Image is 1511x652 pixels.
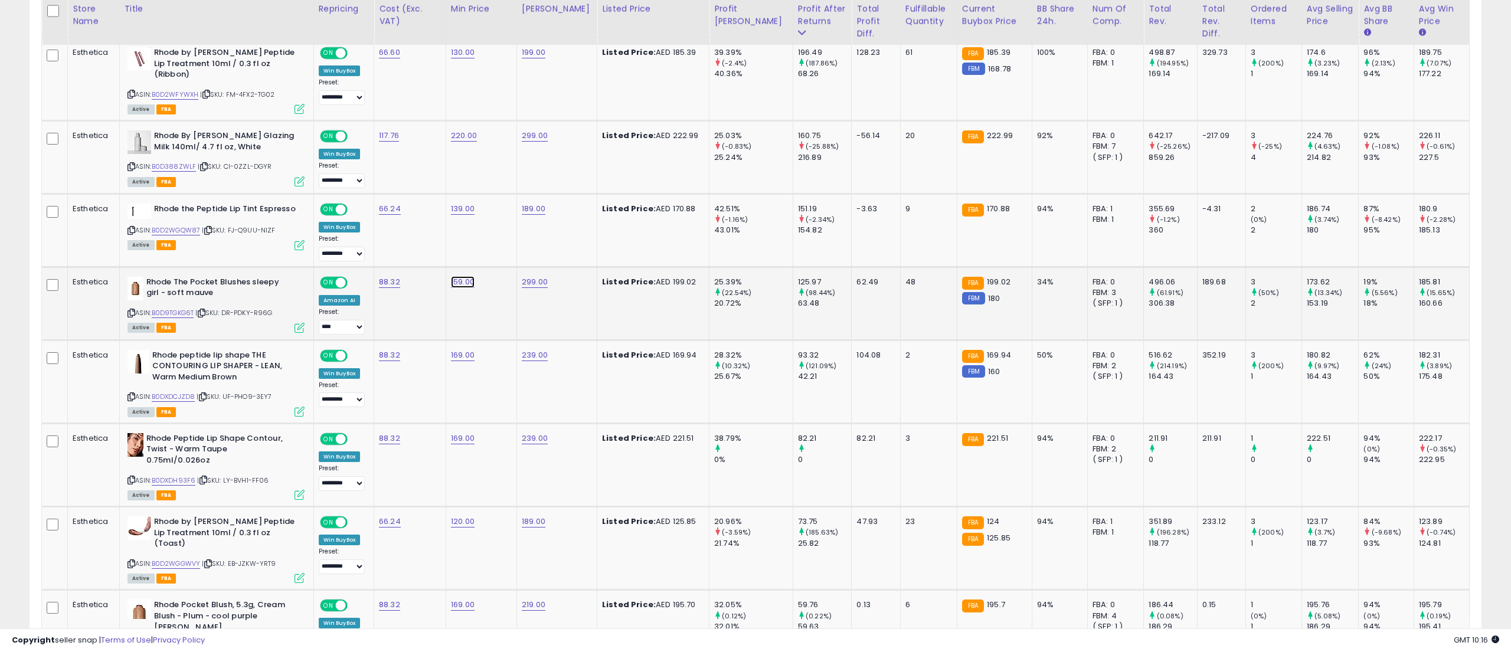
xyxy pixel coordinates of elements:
[1251,47,1301,58] div: 3
[714,277,793,287] div: 25.39%
[1251,371,1301,382] div: 1
[1314,215,1339,224] small: (3.74%)
[1363,47,1413,58] div: 96%
[1314,288,1342,297] small: (13.34%)
[1307,130,1359,141] div: 224.76
[451,433,475,444] a: 169.00
[451,349,475,361] a: 169.00
[1093,277,1135,287] div: FBA: 0
[1419,68,1469,79] div: 177.22
[1093,141,1135,152] div: FBM: 7
[152,476,196,486] a: B0DXDH93F6
[714,371,793,382] div: 25.67%
[319,78,365,105] div: Preset:
[319,295,360,306] div: Amazon AI
[1251,3,1297,28] div: Ordered Items
[127,277,143,300] img: 21bXIF2Ko2L._SL40_.jpg
[1307,3,1354,28] div: Avg Selling Price
[1251,225,1301,235] div: 2
[321,434,336,444] span: ON
[602,130,656,141] b: Listed Price:
[127,323,155,333] span: All listings currently available for purchase on Amazon
[1307,47,1359,58] div: 174.6
[905,350,948,361] div: 2
[602,350,700,361] div: AED 169.94
[1157,361,1187,371] small: (214.19%)
[962,204,984,217] small: FBA
[1149,152,1196,163] div: 859.26
[714,3,788,28] div: Profit [PERSON_NAME]
[1093,152,1135,163] div: ( SFP: 1 )
[127,130,305,185] div: ASIN:
[1093,433,1135,444] div: FBA: 0
[987,130,1013,141] span: 222.99
[451,516,475,528] a: 120.00
[321,48,336,58] span: ON
[451,47,475,58] a: 130.00
[379,516,401,528] a: 66.24
[152,392,195,402] a: B0DXDCJZD8
[1419,225,1469,235] div: 185.13
[73,350,110,361] div: Esthetica
[988,293,1000,304] span: 180
[146,433,290,469] b: Rhode Peptide Lip Shape Contour, Twist - Warm Taupe 0.75ml/0.026oz
[1149,433,1196,444] div: 211.91
[1037,3,1082,28] div: BB Share 24h.
[451,3,512,15] div: Min Price
[1149,47,1196,58] div: 498.87
[127,277,305,332] div: ASIN:
[714,298,793,309] div: 20.72%
[522,130,548,142] a: 299.00
[722,215,748,224] small: (-1.16%)
[319,308,365,335] div: Preset:
[1093,371,1135,382] div: ( SFP: 1 )
[345,277,364,287] span: OFF
[1314,58,1340,68] small: (3.23%)
[905,3,952,28] div: Fulfillable Quantity
[602,47,700,58] div: AED 185.39
[345,48,364,58] span: OFF
[1363,277,1413,287] div: 19%
[714,152,793,163] div: 25.24%
[127,433,305,499] div: ASIN:
[319,235,365,261] div: Preset:
[1419,204,1469,214] div: 180.9
[1093,47,1135,58] div: FBA: 0
[154,47,297,83] b: Rhode by [PERSON_NAME] Peptide Lip Treatment 10ml / 0.3 fl oz (Ribbon)
[1157,288,1183,297] small: (61.91%)
[1149,371,1196,382] div: 164.43
[798,68,852,79] div: 68.26
[1037,130,1078,141] div: 92%
[154,130,297,155] b: Rhode By [PERSON_NAME] Glazing Milk 140ml/ 4.7 fl oz, White
[319,162,365,188] div: Preset:
[1419,28,1426,38] small: Avg Win Price.
[1037,277,1078,287] div: 34%
[798,371,852,382] div: 42.21
[125,3,309,15] div: Title
[856,277,891,287] div: 62.49
[1258,288,1279,297] small: (50%)
[806,142,839,151] small: (-25.88%)
[127,407,155,417] span: All listings currently available for purchase on Amazon
[1307,433,1359,444] div: 222.51
[602,204,700,214] div: AED 170.88
[321,205,336,215] span: ON
[101,634,151,646] a: Terms of Use
[856,433,891,444] div: 82.21
[1093,361,1135,371] div: FBM: 2
[798,433,852,444] div: 82.21
[319,222,361,232] div: Win BuyBox
[127,240,155,250] span: All listings currently available for purchase on Amazon
[987,276,1010,287] span: 199.02
[156,407,176,417] span: FBA
[127,204,305,249] div: ASIN:
[1307,371,1359,382] div: 164.43
[73,3,115,28] div: Store Name
[321,350,336,361] span: ON
[1149,204,1196,214] div: 355.69
[987,433,1008,444] span: 221.51
[714,130,793,141] div: 25.03%
[1093,204,1135,214] div: FBA: 1
[1427,215,1456,224] small: (-2.28%)
[345,434,364,444] span: OFF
